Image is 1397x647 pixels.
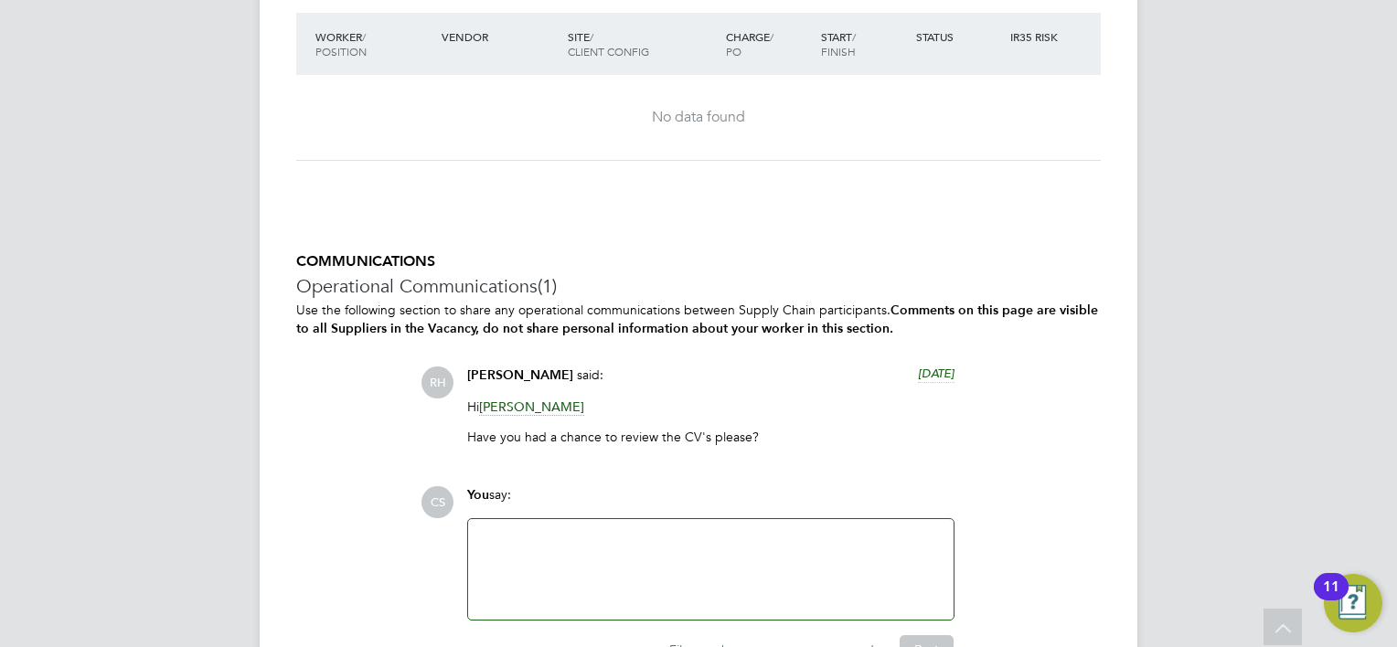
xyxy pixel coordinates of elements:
div: Vendor [437,20,563,53]
div: 11 [1323,587,1339,610]
span: / Client Config [568,29,649,58]
span: / PO [726,29,773,58]
b: Comments on this page are visible to all Suppliers in the Vacancy, do not share personal informat... [296,302,1098,335]
p: Use the following section to share any operational communications between Supply Chain participants. [296,302,1101,336]
div: Status [912,20,1007,53]
span: You [467,487,489,503]
span: [PERSON_NAME] [479,398,584,416]
div: Worker [311,20,437,68]
p: Hi [467,398,954,415]
p: Have you had a chance to review the CV's please? [467,429,954,445]
span: [PERSON_NAME] [467,367,573,383]
span: said: [577,366,603,383]
div: Site [563,20,721,68]
span: (1) [538,274,557,298]
span: RH [421,366,453,398]
span: / Finish [821,29,856,58]
button: Open Resource Center, 11 new notifications [1324,574,1382,632]
div: IR35 Risk [1006,20,1069,53]
h3: Operational Communications [296,274,1101,298]
span: / Position [315,29,367,58]
span: CS [421,486,453,518]
div: Start [816,20,912,68]
span: [DATE] [918,366,954,381]
div: say: [467,486,954,518]
div: Charge [721,20,816,68]
div: No data found [315,108,1082,127]
h5: COMMUNICATIONS [296,252,1101,271]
